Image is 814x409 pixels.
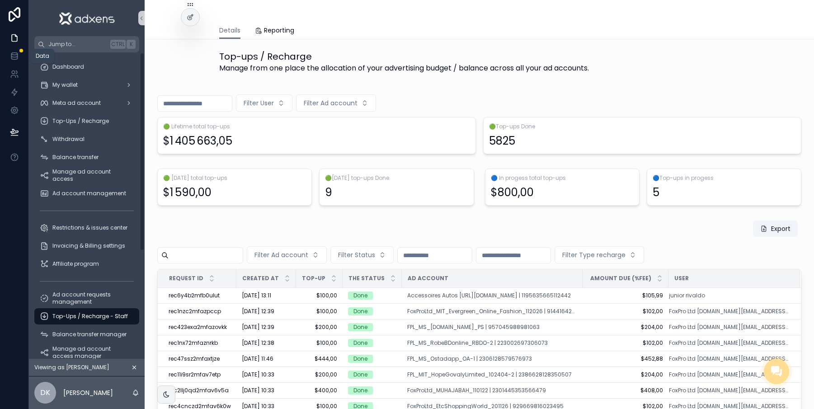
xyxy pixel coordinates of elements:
span: Created at [242,275,279,282]
span: Invoicing & Billing settings [52,242,125,249]
a: $452,88 [588,355,663,362]
a: Done [348,355,396,363]
span: K [127,41,135,48]
span: 🟢Top-ups Done [489,123,796,130]
span: Ad account management [52,190,126,197]
a: FoxPro Ltd [DOMAIN_NAME][EMAIL_ADDRESS][DOMAIN_NAME] [669,308,789,315]
a: junior rivaldo [669,292,789,299]
span: 🟢 [DATE] total top-ups [163,174,306,182]
img: App logo [59,11,115,25]
span: My wallet [52,81,78,89]
a: FoxPro Ltd [DOMAIN_NAME][EMAIL_ADDRESS][DOMAIN_NAME] [669,324,789,331]
span: Filter Type recharge [562,250,626,259]
span: Reporting [264,26,294,35]
span: Balance transfer [52,154,99,161]
a: Done [348,339,396,347]
a: FPL_MS_RobeBDonline_RBDO-2 | 223002697306073 [407,339,577,347]
a: Ad account requests management [34,290,139,306]
span: Restrictions & issues center [52,224,127,231]
span: Manage ad account access manager [52,345,130,360]
a: [DATE] 12:39 [242,324,291,331]
a: FPL_MS_[DOMAIN_NAME]_PS | 957045988981063 [407,324,577,331]
span: [DATE] 12:38 [242,339,274,347]
a: FoxPro Ltd [DOMAIN_NAME][EMAIL_ADDRESS][DOMAIN_NAME] [669,387,789,394]
span: Filter User [244,99,274,108]
span: Top-Ups / Recharge - Staff [52,313,128,320]
div: Done [353,323,367,331]
span: FPL_MS_[DOMAIN_NAME]_PS | 957045988981063 [407,324,540,331]
div: Done [353,339,367,347]
a: FoxPro Ltd [DOMAIN_NAME][EMAIL_ADDRESS][DOMAIN_NAME] [669,339,789,347]
a: rec6y4b2mfb0ulut [169,292,231,299]
span: Manage from one place the allocation of your advertising budget / balance across all your ad acco... [219,63,589,74]
a: Reporting [255,22,294,40]
span: $102,00 [588,339,663,347]
span: [DATE] 10:33 [242,371,274,378]
a: Done [348,291,396,300]
div: Done [353,386,367,395]
a: FPL_MS_Ostadapp_OA-1 | 2306128579576973 [407,355,577,362]
div: 9 [325,185,332,200]
a: Done [348,323,396,331]
span: $400,00 [301,387,337,394]
a: Balance transfer [34,149,139,165]
span: 🟢[DATE] top-ups Done [325,174,468,182]
span: Top-Ups / Recharge [52,118,109,125]
button: Jump to...CtrlK [34,36,139,52]
a: Manage ad account access manager [34,344,139,361]
div: 5825 [489,134,515,148]
span: [DATE] 13:11 [242,292,271,299]
span: DK [40,387,50,398]
span: Meta ad account [52,99,101,107]
div: $1 405 663,05 [163,134,232,148]
button: Select Button [296,94,376,112]
a: $100,00 [301,339,337,347]
a: $204,00 [588,371,663,378]
span: Ad account requests management [52,291,130,306]
span: FoxPro Ltd [DOMAIN_NAME][EMAIL_ADDRESS][DOMAIN_NAME] [669,355,789,362]
div: rec2llj0qd2mfav6v5a [169,387,231,394]
span: Withdrawal [52,136,85,143]
a: Withdrawal [34,131,139,147]
span: junior rivaldo [669,292,705,299]
a: $105,99 [588,292,663,299]
p: [PERSON_NAME] [63,388,113,397]
div: rec47ssz2mfaxtjze [169,355,231,362]
a: FoxProLtd_MIT_Evergreen_Online_Fashion_112026 | 914416427313294 [407,308,577,315]
span: Dashboard [52,63,84,71]
span: Amount due (%fee) [590,275,651,282]
span: Request ID [169,275,203,282]
div: Done [353,371,367,379]
a: $200,00 [301,371,337,378]
span: Ad account [408,275,448,282]
a: [DATE] 12:38 [242,339,291,347]
a: FPL_MIT_HopeGovalyLimited_102404-2 | 2386628128350507 [407,371,577,378]
span: 🔵Top-ups in progess [653,174,795,182]
a: [DATE] 11:46 [242,355,291,362]
a: FPL_MS_Ostadapp_OA-1 | 2306128579576973 [407,355,532,362]
span: [DATE] 11:46 [242,355,273,362]
span: [DATE] 12:39 [242,324,274,331]
a: Affiliate program [34,256,139,272]
div: rec1nzc2mfazpccp [169,308,231,315]
span: Top-up [302,275,325,282]
div: rec423exa2mfazovkk [169,324,231,331]
span: 🔵 In progess total top-ups [491,174,634,182]
a: $102,00 [588,308,663,315]
a: $100,00 [301,292,337,299]
a: FoxProLtd_MUHAJABAH_110122 | 2301445353566479 [407,387,546,394]
button: Select Button [247,246,327,263]
a: $408,00 [588,387,663,394]
span: User [674,275,689,282]
a: Balance transfer manager [34,326,139,343]
span: the Status [348,275,385,282]
a: FoxPro Ltd [DOMAIN_NAME][EMAIL_ADDRESS][DOMAIN_NAME] [669,371,789,378]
